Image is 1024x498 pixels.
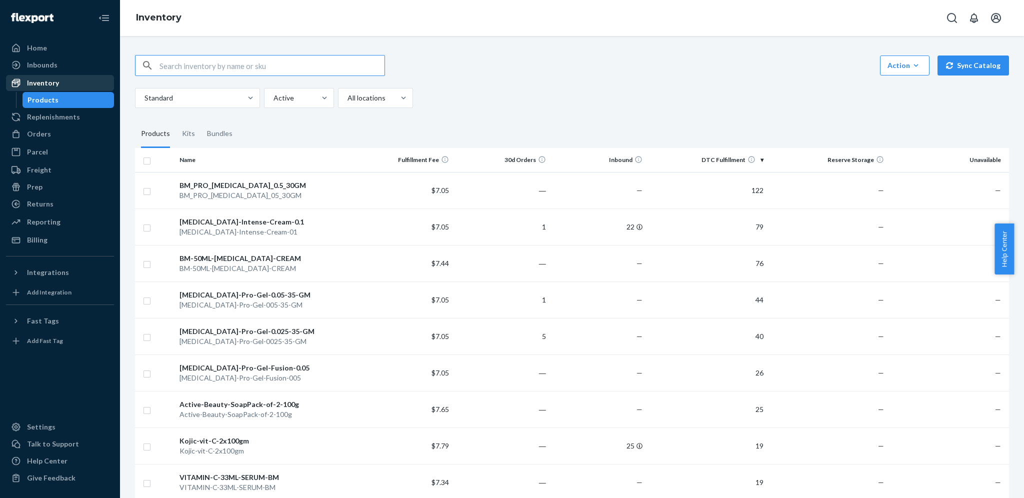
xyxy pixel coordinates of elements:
span: — [878,368,884,377]
a: Billing [6,232,114,248]
div: Orders [27,129,51,139]
div: BM_PRO_[MEDICAL_DATA]_05_30GM [179,190,352,200]
div: BM_PRO_[MEDICAL_DATA]_0.5_30GM [179,180,352,190]
div: Inbounds [27,60,57,70]
div: Settings [27,422,55,432]
a: Inventory [136,12,181,23]
td: 26 [646,354,767,391]
span: — [636,478,642,486]
div: Kojic-vit-C-2x100gm [179,446,352,456]
img: Flexport logo [11,13,53,23]
th: Fulfillment Fee [356,148,453,172]
span: $7.05 [431,368,449,377]
button: Close Navigation [94,8,114,28]
a: Add Integration [6,284,114,300]
button: Action [880,55,929,75]
a: Freight [6,162,114,178]
td: 76 [646,245,767,281]
div: Products [141,120,170,148]
div: Reporting [27,217,60,227]
td: 1 [453,208,549,245]
th: DTC Fulfillment [646,148,767,172]
a: Prep [6,179,114,195]
div: [MEDICAL_DATA]-Pro-Gel-005-35-GM [179,300,352,310]
span: $7.44 [431,259,449,267]
td: 25 [550,427,646,464]
div: Kits [182,120,195,148]
a: Talk to Support [6,436,114,452]
th: Reserve Storage [767,148,888,172]
span: — [878,259,884,267]
div: BM-50ML-[MEDICAL_DATA]-CREAM [179,253,352,263]
a: Settings [6,419,114,435]
span: $7.79 [431,441,449,450]
td: ― [453,245,549,281]
div: Prep [27,182,42,192]
td: ― [453,391,549,427]
span: — [878,441,884,450]
span: — [995,332,1001,340]
a: Products [22,92,114,108]
div: Active-Beauty-SoapPack-of-2-100g [179,409,352,419]
div: VITAMIN-C-33ML-SERUM-BM [179,482,352,492]
span: — [995,186,1001,194]
div: Active-Beauty-SoapPack-of-2-100g [179,399,352,409]
div: VITAMIN-C-33ML-SERUM-BM [179,472,352,482]
div: Products [27,95,58,105]
div: Fast Tags [27,316,59,326]
span: — [995,405,1001,413]
div: Action [887,60,922,70]
span: $7.65 [431,405,449,413]
span: $7.05 [431,222,449,231]
a: Help Center [6,453,114,469]
span: — [636,332,642,340]
button: Give Feedback [6,470,114,486]
div: Parcel [27,147,48,157]
button: Help Center [994,223,1014,274]
ol: breadcrumbs [128,3,189,32]
span: — [878,405,884,413]
a: Returns [6,196,114,212]
td: 1 [453,281,549,318]
span: — [636,259,642,267]
span: — [878,295,884,304]
td: 22 [550,208,646,245]
div: Kojic-vit-C-2x100gm [179,436,352,446]
span: — [636,295,642,304]
div: Help Center [27,456,67,466]
button: Open Search Box [942,8,962,28]
div: Inventory [27,78,59,88]
th: Unavailable [888,148,1009,172]
div: Bundles [207,120,232,148]
td: 5 [453,318,549,354]
div: Home [27,43,47,53]
a: Inbounds [6,57,114,73]
div: Freight [27,165,51,175]
td: 25 [646,391,767,427]
div: [MEDICAL_DATA]-Pro-Gel-0.025-35-GM [179,326,352,336]
a: Reporting [6,214,114,230]
td: 122 [646,172,767,208]
div: [MEDICAL_DATA]-Pro-Gel-0025-35-GM [179,336,352,346]
div: Returns [27,199,53,209]
div: Billing [27,235,47,245]
div: [MEDICAL_DATA]-Pro-Gel-Fusion-0.05 [179,363,352,373]
a: Home [6,40,114,56]
th: 30d Orders [453,148,549,172]
input: All locations [346,93,347,103]
div: Add Integration [27,288,71,296]
div: Replenishments [27,112,80,122]
button: Open account menu [986,8,1006,28]
div: BM-50ML-[MEDICAL_DATA]-CREAM [179,263,352,273]
span: — [636,368,642,377]
span: — [878,478,884,486]
button: Integrations [6,264,114,280]
th: Name [175,148,356,172]
th: Inbound [550,148,646,172]
div: Give Feedback [27,473,75,483]
span: $7.05 [431,295,449,304]
td: 19 [646,427,767,464]
div: Integrations [27,267,69,277]
a: Orders [6,126,114,142]
span: — [636,186,642,194]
